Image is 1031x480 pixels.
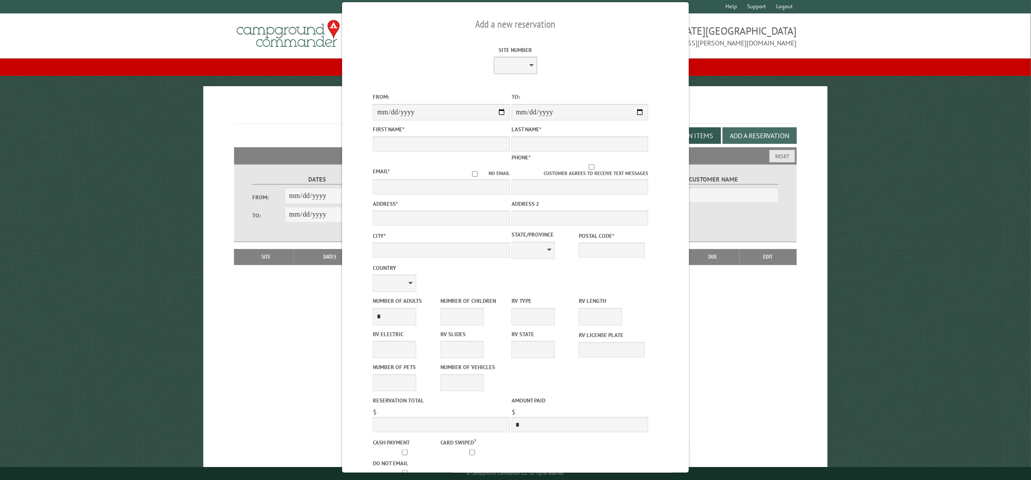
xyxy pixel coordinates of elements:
label: From: [373,93,510,101]
label: Last Name [512,125,649,133]
label: Address [373,200,510,208]
label: Reservation Total [373,396,510,405]
label: Number of Vehicles [440,363,506,371]
label: Address 2 [512,200,649,208]
label: RV State [512,330,577,338]
label: State/Province [512,230,577,239]
label: RV License Plate [579,331,644,339]
button: Reset [770,150,795,162]
small: © Campground Commander LLC. All rights reserved. [467,470,564,476]
label: Phone [512,154,531,161]
a: ? [474,438,476,444]
label: RV Electric [373,330,438,338]
span: $ [373,408,377,416]
label: Do not email [373,459,438,467]
h1: Reservations [234,100,796,124]
label: Card swiped [440,437,506,447]
label: Number of Children [440,297,506,305]
h2: Add a new reservation [373,16,658,32]
label: Amount paid [512,396,649,405]
label: RV Type [512,297,577,305]
label: RV Length [579,297,644,305]
label: Site Number [447,46,584,54]
th: Due [686,249,740,265]
label: Email [373,168,390,175]
label: Number of Pets [373,363,438,371]
label: Dates [252,175,382,185]
label: RV Slides [440,330,506,338]
span: $ [512,408,515,416]
label: First Name [373,125,510,133]
img: Campground Commander [234,17,343,51]
label: Postal Code [579,232,644,240]
th: Dates [294,249,366,265]
label: From: [252,193,285,201]
input: No email [461,171,489,177]
label: Cash payment [373,438,438,447]
label: City [373,232,510,240]
label: Customer agrees to receive text messages [512,164,649,177]
label: To: [512,93,649,101]
th: Site [238,249,294,265]
th: Edit [740,249,797,265]
label: To: [252,211,285,220]
label: Number of Adults [373,297,438,305]
button: Add a Reservation [723,127,797,144]
label: Country [373,264,510,272]
h2: Filters [234,147,796,164]
label: Customer Name [649,175,779,185]
label: No email [461,170,510,177]
input: Customer agrees to receive text messages [535,164,649,170]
